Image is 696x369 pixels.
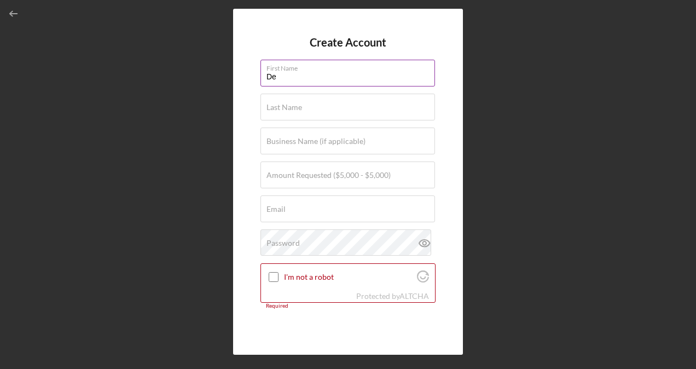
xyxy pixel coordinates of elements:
a: Visit Altcha.org [399,291,429,301]
div: Protected by [356,292,429,301]
p: By clicking Continue you agree to the and [285,327,411,351]
h4: Create Account [310,36,386,49]
label: First Name [266,60,435,72]
label: Last Name [266,103,302,112]
div: Required [260,303,436,309]
label: Business Name (if applicable) [266,137,366,146]
a: Visit Altcha.org [417,275,429,284]
label: Email [266,205,286,214]
label: Amount Requested ($5,000 - $5,000) [266,171,391,180]
label: I'm not a robot [284,273,414,281]
label: Password [266,239,300,247]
